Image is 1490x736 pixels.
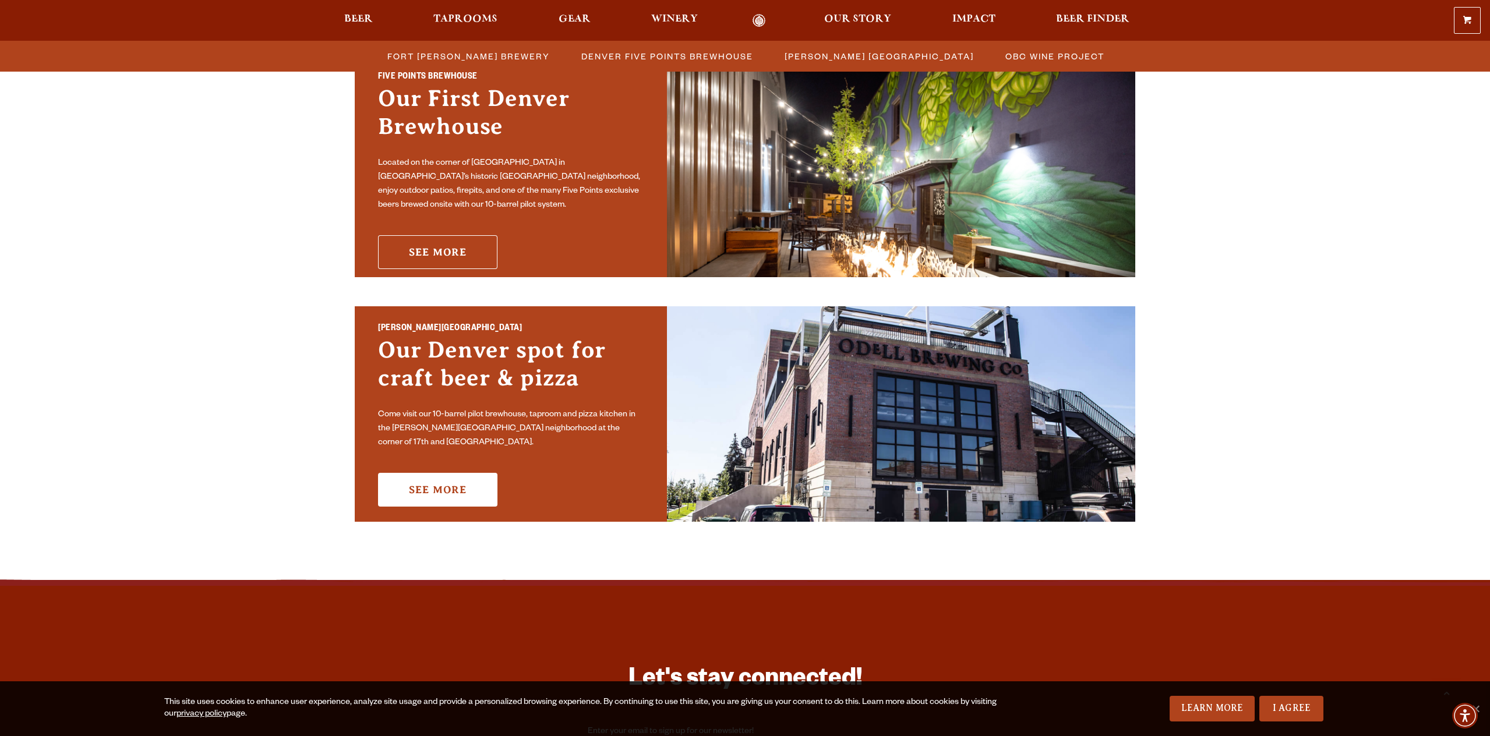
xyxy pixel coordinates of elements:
h2: Five Points Brewhouse [378,70,644,85]
a: Learn More [1170,696,1255,721]
span: Denver Five Points Brewhouse [581,48,753,65]
a: See More [378,473,497,507]
span: Winery [651,15,698,24]
a: Denver Five Points Brewhouse [574,48,759,65]
a: Taprooms [426,14,505,27]
a: Our Story [817,14,899,27]
span: Beer Finder [1056,15,1129,24]
span: OBC Wine Project [1005,48,1104,65]
span: Beer [344,15,373,24]
h3: Let's stay connected! [588,664,902,698]
a: [PERSON_NAME] [GEOGRAPHIC_DATA] [778,48,980,65]
div: Accessibility Menu [1452,703,1478,728]
a: Scroll to top [1432,678,1461,707]
a: See More [378,235,497,269]
a: OBC Wine Project [998,48,1110,65]
span: Impact [952,15,995,24]
a: Odell Home [737,14,781,27]
a: Winery [644,14,705,27]
span: Fort [PERSON_NAME] Brewery [387,48,550,65]
p: Located on the corner of [GEOGRAPHIC_DATA] in [GEOGRAPHIC_DATA]’s historic [GEOGRAPHIC_DATA] neig... [378,157,644,213]
img: Sloan’s Lake Brewhouse' [667,306,1135,522]
p: Come visit our 10-barrel pilot brewhouse, taproom and pizza kitchen in the [PERSON_NAME][GEOGRAPH... [378,408,644,450]
span: Our Story [824,15,891,24]
a: Gear [551,14,598,27]
h3: Our First Denver Brewhouse [378,84,644,152]
a: Beer Finder [1048,14,1137,27]
div: This site uses cookies to enhance user experience, analyze site usage and provide a personalized ... [164,697,1023,720]
a: Fort [PERSON_NAME] Brewery [380,48,556,65]
a: Beer [337,14,380,27]
h2: [PERSON_NAME][GEOGRAPHIC_DATA] [378,321,644,337]
img: Promo Card Aria Label' [667,62,1135,277]
a: Impact [945,14,1003,27]
a: privacy policy [176,710,227,719]
span: Gear [559,15,591,24]
h3: Our Denver spot for craft beer & pizza [378,336,644,404]
span: [PERSON_NAME] [GEOGRAPHIC_DATA] [785,48,974,65]
a: I Agree [1259,696,1323,721]
span: Taprooms [433,15,497,24]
